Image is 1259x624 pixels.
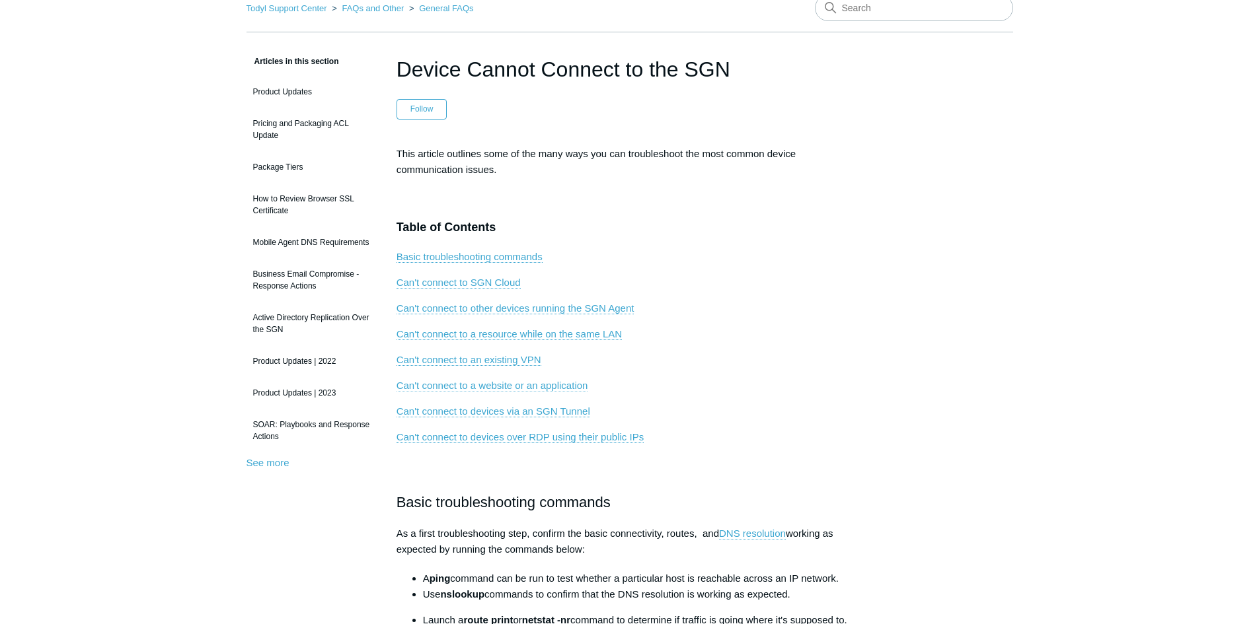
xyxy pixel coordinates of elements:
[247,349,377,374] a: Product Updates | 2022
[397,251,543,263] a: Basic troubleshooting commands
[247,79,377,104] a: Product Updates
[247,3,330,13] li: Todyl Support Center
[247,3,327,13] a: Todyl Support Center
[397,328,622,340] a: Can't connect to a resource while on the same LAN
[719,528,786,539] a: DNS resolution
[423,571,863,586] li: A command can be run to test whether a particular host is reachable across an IP network.
[397,53,863,85] h1: Device Cannot Connect to the SGN
[397,405,590,417] a: Can't connect to devices via an SGN Tunnel
[342,3,404,13] a: FAQs and Other
[247,57,339,66] span: Articles in this section
[397,99,447,119] button: Follow Article
[247,457,289,468] a: See more
[423,586,863,602] li: Use commands to confirm that the DNS resolution is working as expected.
[247,230,377,255] a: Mobile Agent DNS Requirements
[397,146,863,178] p: This article outlines some of the many ways you can troubleshoot the most common device communica...
[397,302,634,314] a: Can't connect to other devices running the SGN Agent
[397,380,588,392] a: Can't connect to a website or an application
[440,588,484,600] strong: nslookup
[247,186,377,223] a: How to Review Browser SSL Certificate
[329,3,406,13] li: FAQs and Other
[397,221,496,234] span: Table of Contents
[397,526,863,557] p: As a first troubleshooting step, confirm the basic connectivity, routes, and working as expected ...
[247,111,377,148] a: Pricing and Packaging ACL Update
[247,412,377,449] a: SOAR: Playbooks and Response Actions
[430,572,451,584] strong: ping
[247,380,377,405] a: Product Updates | 2023
[247,155,377,180] a: Package Tiers
[406,3,474,13] li: General FAQs
[397,277,521,289] a: Can't connect to SGN Cloud
[397,491,863,514] h2: Basic troubleshooting commands
[397,354,541,366] a: Can't connect to an existing VPN
[397,431,644,443] a: Can't connect to devices over RDP using their public IPs
[419,3,473,13] a: General FAQs
[247,305,377,342] a: Active Directory Replication Over the SGN
[247,261,377,298] a: Business Email Compromise - Response Actions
